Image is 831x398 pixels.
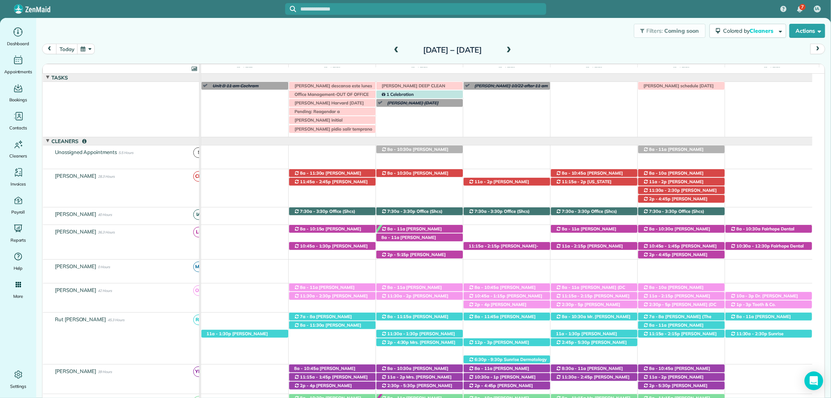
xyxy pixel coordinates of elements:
span: [PERSON_NAME] ([PHONE_NUMBER]) [556,170,623,181]
div: [STREET_ADDRESS] [289,178,376,186]
span: 8a - 10:30a [736,226,761,232]
a: Bookings [3,82,33,104]
span: 1p - 3p [736,302,752,307]
div: [STREET_ADDRESS] [289,373,376,381]
span: 10:45a - 1:45p [649,243,680,249]
span: 8a - 10:30a [387,170,412,176]
span: 11:45a - 2:45p [300,179,331,184]
span: 8a - 10a [649,285,667,290]
div: [STREET_ADDRESS] [551,373,637,381]
span: 10:30a - 12:30p [736,243,770,249]
div: [STREET_ADDRESS] [551,169,637,177]
span: 10:45a - 1:15p [474,293,506,299]
span: [PERSON_NAME] ([PHONE_NUMBER]) [643,374,704,385]
span: 8a - 11:30a [300,322,325,328]
div: [STREET_ADDRESS] [638,313,725,321]
span: Office Management-OUT OF OFFICE [291,92,369,97]
span: 2:30p - 5p [561,302,584,307]
span: 2p - 4:45p [649,252,671,257]
button: today [56,44,78,54]
div: [STREET_ADDRESS][PERSON_NAME] [638,225,725,233]
div: 19272 [US_STATE] 181 - Fairhope, AL, 36532 [638,301,725,309]
span: [PERSON_NAME] ([PHONE_NUMBER]) [381,314,448,325]
span: [PERSON_NAME] ([PHONE_NUMBER]) [556,243,623,254]
span: [PERSON_NAME] ([PHONE_NUMBER]) [381,147,448,157]
span: Colored by [723,27,776,34]
span: [PERSON_NAME] descansa este lunes [291,83,372,88]
span: [PERSON_NAME] ([PHONE_NUMBER], [PHONE_NUMBER]) [468,293,542,310]
span: 8a - 11a [561,285,580,290]
span: [DATE] [235,66,255,72]
span: Cleaners [50,138,88,144]
div: [STREET_ADDRESS] [201,330,288,338]
span: Office (Shcs) ([PHONE_NUMBER]) [643,209,704,219]
span: Payroll [11,208,25,216]
span: [PERSON_NAME] ([PHONE_NUMBER]) [381,170,448,181]
span: Mr. [PERSON_NAME] ([PHONE_NUMBER]) [556,314,630,325]
span: 2p - 4:30p [387,340,409,345]
span: [PERSON_NAME] [53,228,98,235]
div: [STREET_ADDRESS] [638,283,725,292]
span: [PERSON_NAME] ([PHONE_NUMBER]) [294,374,368,385]
span: 11a - 2p [649,179,667,184]
span: 2p - 5:15p [387,252,409,257]
span: [PERSON_NAME] ([PHONE_NUMBER]) [643,243,717,254]
span: Office (Shcs) ([PHONE_NUMBER]) [468,209,530,219]
span: 8a - 11a [736,314,755,319]
span: [PERSON_NAME] (The Verandas) [643,314,711,325]
span: [DATE] [762,66,782,72]
span: 8a - 10a [649,170,667,176]
div: [STREET_ADDRESS] [376,251,463,259]
span: 11:30a - 2p [387,293,412,299]
span: Sunrise Dermatology ([PHONE_NUMBER]) [468,357,547,368]
span: 11:15a - 1:45p [300,374,331,380]
span: [DATE] [322,66,342,72]
span: [PERSON_NAME] (DC LAWN) ([PHONE_NUMBER], [PHONE_NUMBER]) [643,302,716,318]
div: 11940 [US_STATE] 181 - Fairhope, AL, 36532 [464,207,550,216]
span: [PERSON_NAME] ([PHONE_NUMBER]) [206,331,268,342]
span: 2p - 4p [474,302,490,307]
div: 11940 [US_STATE] 181 - Fairhope, AL, 36532 [638,207,725,216]
span: Tasks [50,74,69,81]
span: 2:30p - 5p [649,302,671,307]
span: Cleaners [9,152,27,160]
span: Office (Shcs) ([PHONE_NUMBER]) [381,209,443,219]
span: 7:30a - 3:30p [300,209,329,214]
span: 8a - 10:30a [387,147,412,152]
span: [PERSON_NAME] ([PHONE_NUMBER]) [468,302,526,313]
div: [STREET_ADDRESS] [638,242,725,250]
div: [STREET_ADDRESS] [638,178,725,186]
span: [PERSON_NAME] ([PHONE_NUMBER]) [643,331,717,342]
span: Tooth & Co. ([PHONE_NUMBER]) [730,302,776,313]
span: [PERSON_NAME] DEEP CLEAN [378,83,446,88]
span: 2p - 4:45p [474,383,497,388]
span: 8a - 11a [387,226,406,232]
span: [PERSON_NAME] ([PHONE_NUMBER]) [556,293,630,304]
span: 8a - 10:30a [649,226,674,232]
span: [PERSON_NAME] ([PHONE_NUMBER]) [294,243,368,254]
div: [STREET_ADDRESS] [725,225,812,233]
span: 2p - 5:30p [649,383,671,388]
span: 11a - 2p [649,374,667,380]
div: [STREET_ADDRESS] [464,373,550,381]
div: [STREET_ADDRESS] [725,301,812,309]
span: 11a - 2p [387,374,406,380]
span: 6:30p - 9:30p [474,357,503,362]
span: 11:15a - 2p [561,179,587,184]
div: [STREET_ADDRESS] [551,283,637,292]
span: [PERSON_NAME] ([PHONE_NUMBER]) [294,226,361,237]
a: Dashboard [3,26,33,48]
span: 12p - 3p [474,340,493,345]
span: [PERSON_NAME] pidio salir temprano hoy a las 2:30 (Tiene una cita con su hijo) [291,126,372,143]
span: [PERSON_NAME] ([PHONE_NUMBER]) [643,226,710,237]
span: [PERSON_NAME] initial [291,117,343,123]
div: [STREET_ADDRESS] [464,283,550,292]
span: Cleaners [750,27,775,34]
span: 11:15a - 2:15p [561,293,593,299]
span: IA [193,209,204,220]
span: [PERSON_NAME] ([PHONE_NUMBER]) [643,252,707,263]
span: 11a - 2p [474,179,493,184]
span: [PERSON_NAME] [DATE] [383,100,439,106]
div: Open Intercom Messenger [805,371,823,390]
div: [STREET_ADDRESS] [551,301,637,309]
